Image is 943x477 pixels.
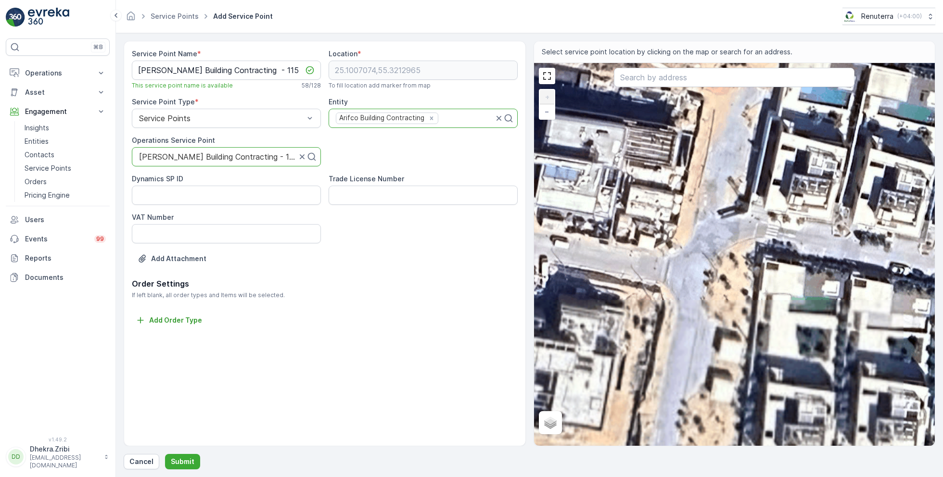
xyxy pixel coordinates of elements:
[540,69,554,83] a: View Fullscreen
[542,47,792,57] span: Select service point location by clicking on the map or search for an address.
[329,82,431,89] span: To fill location add marker from map
[25,253,106,263] p: Reports
[614,68,854,87] input: Search by address
[6,8,25,27] img: logo
[6,249,110,268] a: Reports
[93,43,103,51] p: ⌘B
[165,454,200,469] button: Submit
[25,190,70,200] p: Pricing Engine
[126,14,136,23] a: Homepage
[897,13,922,20] p: ( +04:00 )
[302,82,321,89] p: 58 / 128
[124,454,159,469] button: Cancel
[25,107,90,116] p: Engagement
[21,121,110,135] a: Insights
[25,150,54,160] p: Contacts
[6,268,110,287] a: Documents
[96,235,104,243] p: 99
[6,437,110,442] span: v 1.49.2
[25,68,90,78] p: Operations
[21,162,110,175] a: Service Points
[6,83,110,102] button: Asset
[21,175,110,188] a: Orders
[540,412,561,433] a: Layers
[30,454,99,469] p: [EMAIL_ADDRESS][DOMAIN_NAME]
[25,88,90,97] p: Asset
[132,136,215,144] label: Operations Service Point
[151,254,206,264] p: Add Attachment
[211,12,275,21] span: Add Service Point
[132,251,212,266] button: Upload File
[171,457,194,466] p: Submit
[129,457,153,466] p: Cancel
[861,12,893,21] p: Renuterra
[336,113,426,123] div: Arifco Building Contracting
[540,90,554,104] a: Zoom In
[132,314,206,326] button: Add Order Type
[8,449,24,464] div: DD
[132,278,518,289] p: Order Settings
[30,444,99,454] p: Dhekra.Zribi
[6,102,110,121] button: Engagement
[6,444,110,469] button: DDDhekra.Zribi[EMAIL_ADDRESS][DOMAIN_NAME]
[149,315,202,325] p: Add Order Type
[132,291,518,299] span: If left blank, all order types and Items will be selected.
[6,210,110,229] a: Users
[25,215,106,225] p: Users
[6,229,110,249] a: Events99
[132,82,233,89] span: This service point name is available
[132,175,183,183] label: Dynamics SP ID
[329,50,357,58] label: Location
[21,135,110,148] a: Entities
[329,175,404,183] label: Trade License Number
[545,93,549,101] span: +
[25,137,49,146] p: Entities
[842,11,857,22] img: Screenshot_2024-07-26_at_13.33.01.png
[25,234,89,244] p: Events
[25,273,106,282] p: Documents
[28,8,69,27] img: logo_light-DOdMpM7g.png
[540,104,554,119] a: Zoom Out
[426,114,437,123] div: Remove Arifco Building Contracting
[132,50,197,58] label: Service Point Name
[545,107,549,115] span: −
[151,12,199,20] a: Service Points
[6,63,110,83] button: Operations
[132,98,195,106] label: Service Point Type
[25,163,71,173] p: Service Points
[842,8,935,25] button: Renuterra(+04:00)
[21,148,110,162] a: Contacts
[21,188,110,202] a: Pricing Engine
[329,98,348,106] label: Entity
[132,213,174,221] label: VAT Number
[25,123,49,133] p: Insights
[25,177,47,187] p: Orders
